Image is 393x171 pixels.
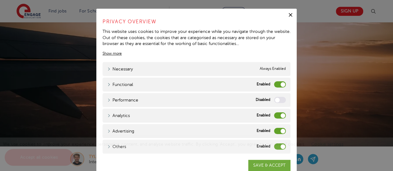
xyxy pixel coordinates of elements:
a: Show more [103,51,122,56]
a: Functional [107,81,133,88]
div: This website uses cookies to improve your experience while you navigate through the website. Out ... [103,29,290,47]
a: Necessary [107,66,133,72]
a: Advertising [107,128,134,134]
h4: Privacy Overview [103,18,290,25]
a: Cookie settings [311,142,343,146]
span: Always Enabled [260,66,286,72]
a: Accept all cookies [5,149,74,166]
a: Performance [107,97,138,103]
span: We use cookies to improve your experience, personalise content, and analyse website traffic. By c... [3,142,350,160]
a: Analytics [107,112,130,119]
